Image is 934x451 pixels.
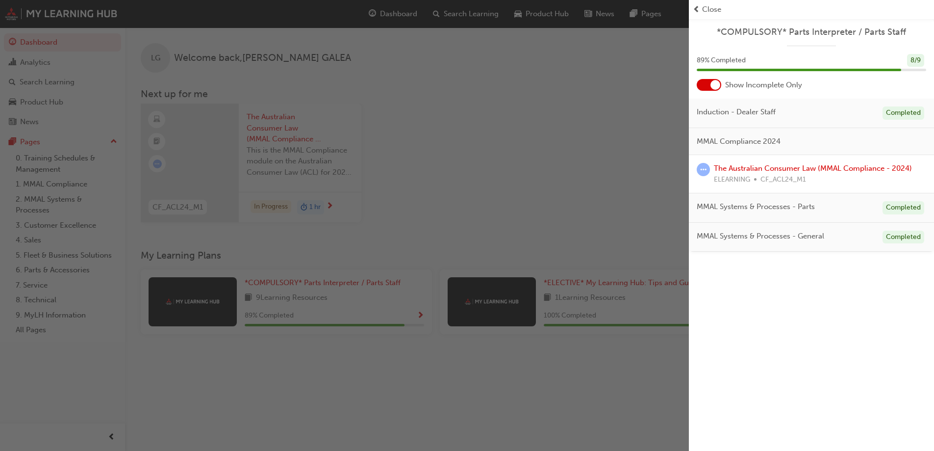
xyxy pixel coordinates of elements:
div: Completed [883,231,924,244]
span: MMAL Compliance 2024 [697,136,781,147]
span: prev-icon [693,4,700,15]
span: MMAL Systems & Processes - General [697,231,824,242]
span: Induction - Dealer Staff [697,106,776,118]
span: Show Incomplete Only [725,80,802,91]
a: *COMPULSORY* Parts Interpreter / Parts Staff [697,27,926,38]
button: prev-iconClose [693,4,930,15]
a: The Australian Consumer Law (MMAL Compliance - 2024) [714,164,912,173]
div: Completed [883,201,924,214]
span: ELEARNING [714,174,750,186]
span: Close [702,4,721,15]
span: MMAL Systems & Processes - Parts [697,201,815,212]
span: 89 % Completed [697,55,746,66]
span: learningRecordVerb_ATTEMPT-icon [697,163,710,176]
div: 8 / 9 [907,54,924,67]
span: CF_ACL24_M1 [760,174,806,186]
div: Completed [883,106,924,120]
